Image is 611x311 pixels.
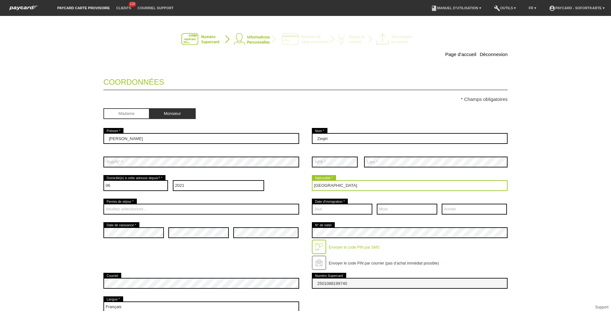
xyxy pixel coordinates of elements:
a: bookManuel d’utilisation ▾ [428,6,484,10]
a: FR ▾ [525,6,539,10]
a: Page d’accueil [445,52,476,57]
a: Clients [113,6,134,10]
i: build [494,5,500,11]
a: Support [595,305,608,309]
label: Envoyer le code PIN par courrier (pas d’achat immédiat possible) [329,261,439,265]
i: book [431,5,437,11]
span: 120 [129,2,136,7]
a: paycard carte provisoire [54,6,113,10]
a: account_circlepaycard - Sofortkarte ▾ [546,6,608,10]
img: instantcard-v3-fr-2.png [181,33,430,46]
legend: Coordonnées [103,71,508,90]
a: buildOutils ▾ [491,6,519,10]
i: account_circle [549,5,555,11]
label: Envoyer le code PIN par SMS [329,245,379,250]
a: paycard Sofortkarte [6,7,41,12]
a: Courriel Support [134,6,177,10]
img: paycard Sofortkarte [6,4,41,11]
p: * Champs obligatoires [103,96,508,102]
a: Déconnexion [480,52,508,57]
